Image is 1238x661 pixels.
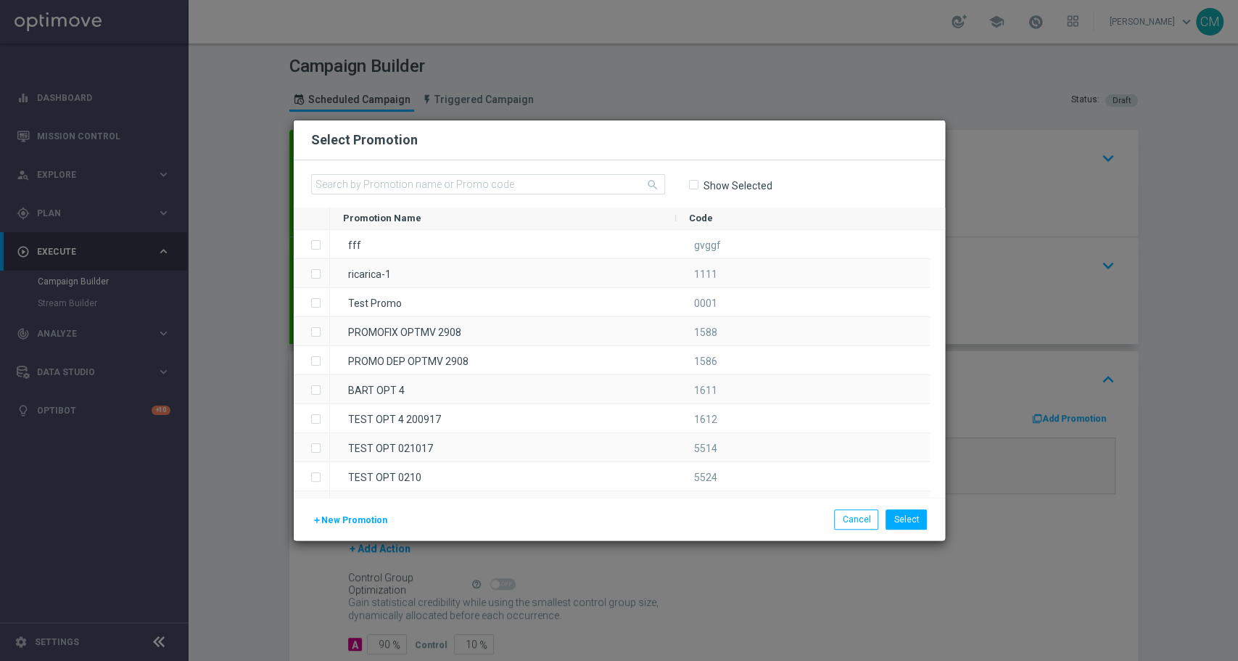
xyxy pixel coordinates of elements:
h2: Select Promotion [311,131,418,149]
div: TEST OPT 4 200917 [330,404,677,432]
div: ricarica-1 [330,259,677,287]
div: Press SPACE to select this row. [330,404,930,433]
span: Promotion Name [343,213,421,223]
button: Select [886,509,927,530]
span: Code [689,213,713,223]
div: Press SPACE to select this row. [330,375,930,404]
div: Press SPACE to select this row. [294,404,330,433]
div: Press SPACE to select this row. [330,317,930,346]
span: 5524 [694,472,717,483]
div: Press SPACE to select this row. [294,491,330,520]
span: 0001 [694,297,717,309]
div: Press SPACE to select this row. [330,288,930,317]
div: TEST OPT 0210 [330,462,677,490]
div: Press SPACE to select this row. [330,259,930,288]
div: Press SPACE to select this row. [330,346,930,375]
div: Test Promo [330,288,677,316]
span: 1588 [694,327,717,338]
div: Press SPACE to select this row. [330,462,930,491]
div: fff [330,230,677,258]
span: gvggf [694,239,721,251]
div: Press SPACE to select this row. [294,375,330,404]
div: BART OPT 4 [330,375,677,403]
div: Press SPACE to select this row. [294,346,330,375]
div: Press SPACE to select this row. [330,230,930,259]
i: add [313,516,321,525]
span: 5514 [694,443,717,454]
input: Search by Promotion name or Promo code [311,174,665,194]
div: TEST OPT0310 [330,491,677,520]
div: PROMOFIX OPTMV 2908 [330,317,677,345]
div: PROMO DEP OPTMV 2908 [330,346,677,374]
div: Press SPACE to select this row. [330,433,930,462]
div: Press SPACE to select this row. [294,317,330,346]
div: Press SPACE to select this row. [294,288,330,317]
label: Show Selected [703,179,772,192]
span: 1111 [694,268,717,280]
div: Press SPACE to select this row. [294,259,330,288]
span: 1586 [694,356,717,367]
div: Press SPACE to select this row. [294,230,330,259]
i: search [646,178,659,192]
span: New Promotion [321,515,387,525]
div: Press SPACE to select this row. [294,462,330,491]
div: Press SPACE to select this row. [330,491,930,520]
button: Cancel [834,509,878,530]
div: TEST OPT 021017 [330,433,677,461]
span: 1611 [694,385,717,396]
span: 1612 [694,414,717,425]
div: Press SPACE to select this row. [294,433,330,462]
button: New Promotion [311,512,389,528]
